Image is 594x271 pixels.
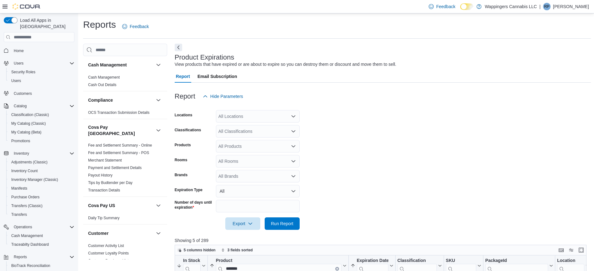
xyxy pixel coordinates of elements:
a: Classification (Classic) [9,111,52,119]
p: Wappingers Cannabis LLC [485,3,537,10]
span: Adjustments (Classic) [9,158,74,166]
button: Cova Pay [GEOGRAPHIC_DATA] [155,127,162,134]
a: My Catalog (Classic) [9,120,48,127]
span: Users [11,78,21,83]
button: Promotions [6,137,77,145]
button: Transfers (Classic) [6,201,77,210]
button: Open list of options [291,174,296,179]
img: Cova [12,3,41,10]
span: Tips by Budtender per Day [88,180,132,185]
button: Open list of options [291,114,296,119]
span: Run Report [271,220,293,227]
span: Inventory Manager (Classic) [9,176,74,183]
a: My Catalog (Beta) [9,128,44,136]
a: Inventory Count [9,167,40,175]
label: Expiration Type [175,187,202,192]
span: Manifests [11,186,27,191]
label: Products [175,143,191,148]
a: Customer Purchase History [88,259,134,263]
span: My Catalog (Beta) [11,130,42,135]
div: View products that have expired or are about to expire so you can destroy them or discount and mo... [175,61,396,68]
span: 5 columns hidden [184,248,216,253]
a: Home [11,47,26,55]
div: In Stock Qty [183,258,201,264]
span: Merchant Statement [88,158,122,163]
span: My Catalog (Beta) [9,128,74,136]
button: Cova Pay US [155,202,162,209]
div: PackageId [485,258,548,264]
a: Traceabilty Dashboard [9,241,51,248]
button: Compliance [155,96,162,104]
span: OCS Transaction Submission Details [88,110,150,115]
div: Cash Management [83,74,167,91]
button: Open list of options [291,159,296,164]
span: Promotions [9,137,74,145]
span: Inventory [14,151,29,156]
span: Reports [11,253,74,261]
span: Customers [11,90,74,97]
span: Load All Apps in [GEOGRAPHIC_DATA] [17,17,74,30]
button: My Catalog (Classic) [6,119,77,128]
span: Traceabilty Dashboard [11,242,49,247]
span: My Catalog (Classic) [11,121,46,126]
button: Cova Pay [GEOGRAPHIC_DATA] [88,124,153,137]
a: Adjustments (Classic) [9,158,50,166]
span: My Catalog (Classic) [9,120,74,127]
button: Inventory [1,149,77,158]
button: Inventory Count [6,167,77,175]
button: Cash Management [155,61,162,69]
a: Customer Loyalty Points [88,251,129,255]
h3: Product Expirations [175,54,234,61]
a: BioTrack Reconciliation [9,262,53,269]
button: Catalog [1,102,77,110]
label: Classifications [175,128,201,133]
span: Traceabilty Dashboard [9,241,74,248]
button: Enter fullscreen [577,246,585,254]
input: Dark Mode [460,3,473,10]
a: Payout History [88,173,112,177]
button: Cova Pay US [88,202,153,209]
span: Catalog [11,102,74,110]
button: Classification (Classic) [6,110,77,119]
span: Customer Purchase History [88,258,134,263]
button: Display options [567,246,575,254]
div: SKU [446,258,476,264]
button: Manifests [6,184,77,193]
a: Payment and Settlement Details [88,166,142,170]
button: Catalog [11,102,29,110]
span: Transfers [11,212,27,217]
h3: Compliance [88,97,113,103]
span: Customer Activity List [88,243,124,248]
button: 5 columns hidden [175,246,218,254]
a: Security Roles [9,68,38,76]
div: Product [216,258,341,264]
button: Customer [155,230,162,237]
span: Operations [11,223,74,231]
button: Inventory [11,150,32,157]
a: Daily Tip Summary [88,216,120,220]
span: Cash Management [88,75,120,80]
span: Transfers (Classic) [11,203,42,208]
a: Purchase Orders [9,193,42,201]
button: Compliance [88,97,153,103]
a: Promotions [9,137,33,145]
button: Users [1,59,77,68]
h3: Cash Management [88,62,127,68]
a: Cash Management [9,232,45,240]
h3: Report [175,93,195,100]
span: Transfers (Classic) [9,202,74,210]
span: Cash Management [9,232,74,240]
a: Fee and Settlement Summary - Online [88,143,152,148]
div: Compliance [83,109,167,119]
a: Cash Out Details [88,83,117,87]
span: Inventory [11,150,74,157]
p: [PERSON_NAME] [553,3,589,10]
span: Classification (Classic) [9,111,74,119]
button: Clear input [335,267,339,271]
span: BioTrack Reconciliation [9,262,74,269]
span: Security Roles [11,70,35,75]
a: Transfers (Classic) [9,202,45,210]
span: Reports [14,254,27,259]
button: Purchase Orders [6,193,77,201]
